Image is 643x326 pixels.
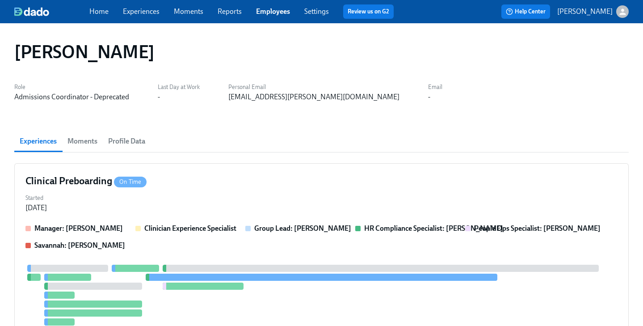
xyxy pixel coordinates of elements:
p: [PERSON_NAME] [557,7,613,17]
div: [EMAIL_ADDRESS][PERSON_NAME][DOMAIN_NAME] [228,92,399,102]
strong: HR Compliance Specialist: [PERSON_NAME] [364,224,503,233]
strong: Clinician Experience Specialist [144,224,236,233]
span: Moments [67,135,97,148]
strong: Manager: [PERSON_NAME] [34,224,123,233]
label: Role [14,82,129,92]
a: dado [14,7,89,16]
div: - [428,92,430,102]
span: Help Center [506,7,546,16]
span: Experiences [20,135,57,148]
div: - [158,92,160,102]
span: Profile Data [108,135,145,148]
button: Review us on G2 [343,4,394,19]
a: Home [89,7,109,16]
strong: Group Lead: [PERSON_NAME] [254,224,351,233]
span: On Time [114,178,147,185]
a: Experiences [123,7,160,16]
a: Reports [218,7,242,16]
a: Moments [174,7,203,16]
strong: Savannah: [PERSON_NAME] [34,241,125,250]
label: Started [25,193,47,203]
a: Review us on G2 [348,7,389,16]
button: [PERSON_NAME] [557,5,629,18]
a: Employees [256,7,290,16]
strong: People Ops Specialist: [PERSON_NAME] [474,224,601,233]
label: Personal Email [228,82,399,92]
h4: Clinical Preboarding [25,174,147,188]
label: Last Day at Work [158,82,200,92]
img: dado [14,7,49,16]
div: Admissions Coordinator - Deprecated [14,92,129,102]
h1: [PERSON_NAME] [14,41,155,63]
label: Email [428,82,442,92]
button: Help Center [501,4,550,19]
a: Settings [304,7,329,16]
div: [DATE] [25,203,47,213]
